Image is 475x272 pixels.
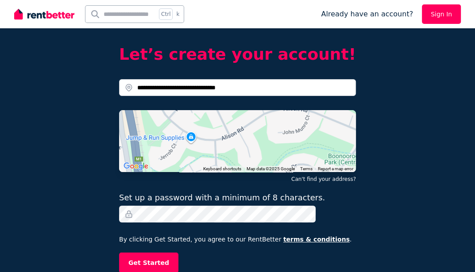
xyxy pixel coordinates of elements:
span: k [176,11,179,18]
span: Map data ©2025 Google [247,166,295,171]
span: Ctrl [159,8,173,20]
a: Sign In [422,4,461,24]
a: Report a map error [318,166,353,171]
img: RentBetter [14,8,74,21]
button: Keyboard shortcuts [203,166,241,172]
label: Set up a password with a minimum of 8 characters. [119,192,325,204]
p: By clicking Get Started, you agree to our RentBetter . [119,235,356,244]
a: Open this area in Google Maps (opens a new window) [121,161,151,172]
span: Already have an account? [321,9,413,19]
img: Google [121,161,151,172]
h2: Let’s create your account! [119,46,356,63]
a: terms & conditions [283,236,350,243]
a: Terms (opens in new tab) [300,166,313,171]
button: Can't find your address? [291,176,356,183]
